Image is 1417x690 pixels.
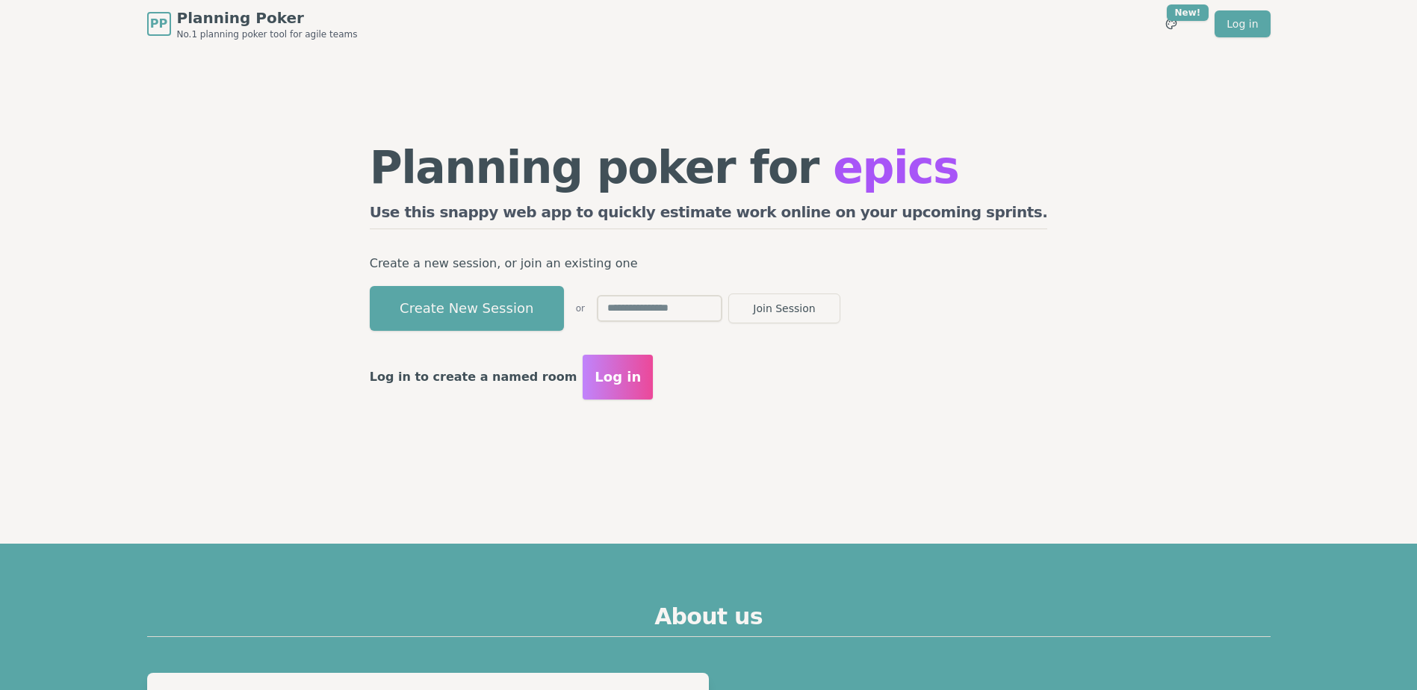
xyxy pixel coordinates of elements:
h2: About us [147,603,1271,637]
span: No.1 planning poker tool for agile teams [177,28,358,40]
p: Log in to create a named room [370,367,577,388]
p: Create a new session, or join an existing one [370,253,1048,274]
span: Planning Poker [177,7,358,28]
span: PP [150,15,167,33]
a: PPPlanning PokerNo.1 planning poker tool for agile teams [147,7,358,40]
span: or [576,302,585,314]
span: Log in [595,367,641,388]
button: Log in [583,355,653,400]
div: New! [1167,4,1209,21]
a: Log in [1215,10,1270,37]
button: Create New Session [370,286,564,331]
button: New! [1158,10,1185,37]
h2: Use this snappy web app to quickly estimate work online on your upcoming sprints. [370,202,1048,229]
h1: Planning poker for [370,145,1048,190]
span: epics [833,141,958,193]
button: Join Session [728,293,840,323]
